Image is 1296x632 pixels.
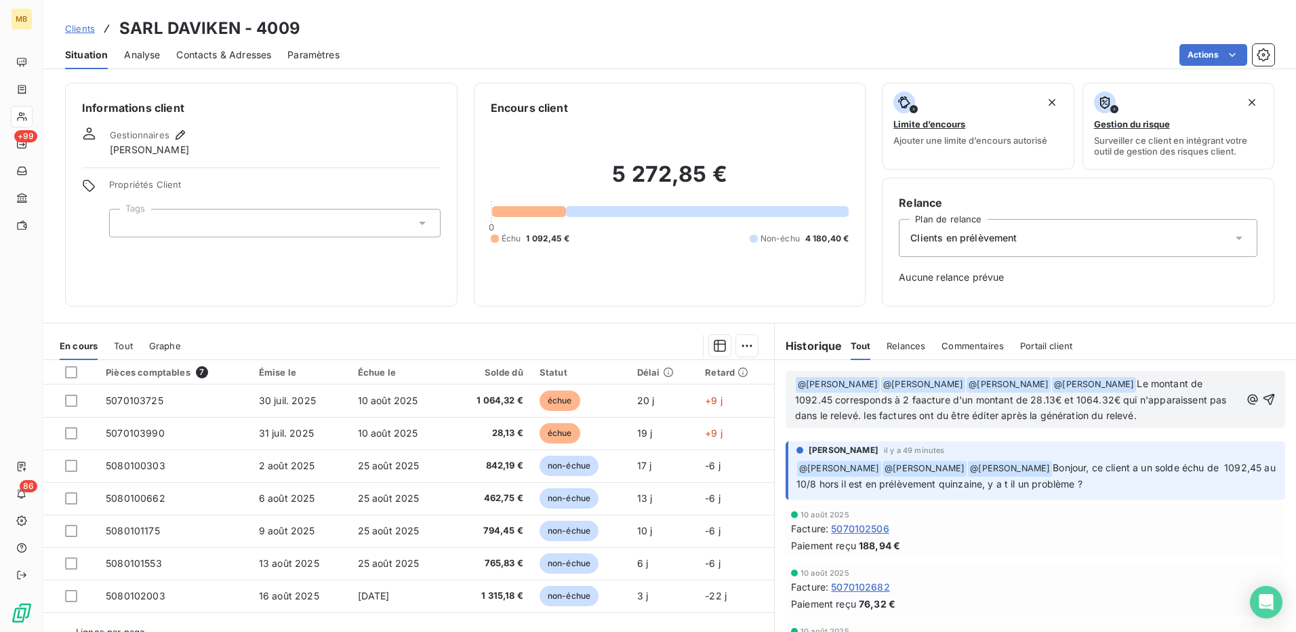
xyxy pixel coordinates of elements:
[791,538,856,553] span: Paiement reçu
[259,427,314,439] span: 31 juil. 2025
[796,377,880,393] span: @ [PERSON_NAME]
[859,597,895,611] span: 76,32 €
[259,492,315,504] span: 6 août 2025
[1082,83,1274,170] button: Gestion du risqueSurveiller ce client en intégrant votre outil de gestion des risques client.
[637,557,648,569] span: 6 j
[801,511,849,519] span: 10 août 2025
[540,456,599,476] span: non-échue
[967,377,1051,393] span: @ [PERSON_NAME]
[540,553,599,574] span: non-échue
[106,525,160,536] span: 5080101175
[358,427,418,439] span: 10 août 2025
[65,48,108,62] span: Situation
[883,461,967,477] span: @ [PERSON_NAME]
[458,427,523,440] span: 28,13 €
[540,391,580,411] span: échue
[941,340,1004,351] span: Commentaires
[124,48,160,62] span: Analyse
[705,427,723,439] span: +9 j
[791,597,856,611] span: Paiement reçu
[884,446,945,454] span: il y a 49 minutes
[705,557,721,569] span: -6 j
[358,590,390,601] span: [DATE]
[705,590,727,601] span: -22 j
[65,22,95,35] a: Clients
[761,233,800,245] span: Non-échu
[65,23,95,34] span: Clients
[60,340,98,351] span: En cours
[968,461,1052,477] span: @ [PERSON_NAME]
[358,367,442,378] div: Échue le
[801,569,849,577] span: 10 août 2025
[797,461,881,477] span: @ [PERSON_NAME]
[11,602,33,624] img: Logo LeanPay
[881,377,965,393] span: @ [PERSON_NAME]
[540,367,621,378] div: Statut
[106,590,165,601] span: 5080102003
[637,460,652,471] span: 17 j
[259,590,319,601] span: 16 août 2025
[11,8,33,30] div: MB
[791,521,828,536] span: Facture :
[109,179,441,198] span: Propriétés Client
[705,492,721,504] span: -6 j
[791,580,828,594] span: Facture :
[831,580,890,594] span: 5070102682
[14,130,37,142] span: +99
[705,460,721,471] span: -6 j
[1052,377,1136,393] span: @ [PERSON_NAME]
[458,492,523,505] span: 462,75 €
[20,480,37,492] span: 86
[259,525,315,536] span: 9 août 2025
[540,488,599,509] span: non-échue
[1020,340,1072,351] span: Portail client
[106,460,165,471] span: 5080100303
[458,524,523,538] span: 794,45 €
[106,427,165,439] span: 5070103990
[637,525,653,536] span: 10 j
[121,217,131,229] input: Ajouter une valeur
[899,271,1257,284] span: Aucune relance prévue
[796,462,1278,490] span: Bonjour, ce client a un solde échu de 1092,45 au 10/8 hors il est en prélèvement quinzaine, y a t...
[893,119,965,130] span: Limite d’encours
[705,395,723,406] span: +9 j
[1094,119,1170,130] span: Gestion du risque
[540,521,599,541] span: non-échue
[637,367,689,378] div: Délai
[526,233,569,245] span: 1 092,45 €
[106,395,163,406] span: 5070103725
[637,590,648,601] span: 3 j
[358,492,420,504] span: 25 août 2025
[1179,44,1247,66] button: Actions
[859,538,900,553] span: 188,94 €
[196,366,208,378] span: 7
[899,195,1257,211] h6: Relance
[809,444,878,456] span: [PERSON_NAME]
[882,83,1074,170] button: Limite d’encoursAjouter une limite d’encours autorisé
[458,394,523,408] span: 1 064,32 €
[176,48,271,62] span: Contacts & Adresses
[110,130,169,140] span: Gestionnaires
[106,557,162,569] span: 5080101553
[893,135,1047,146] span: Ajouter une limite d’encours autorisé
[705,367,766,378] div: Retard
[887,340,925,351] span: Relances
[805,233,849,245] span: 4 180,40 €
[259,460,315,471] span: 2 août 2025
[458,589,523,603] span: 1 315,18 €
[259,557,319,569] span: 13 août 2025
[775,338,843,354] h6: Historique
[491,100,568,116] h6: Encours client
[358,557,420,569] span: 25 août 2025
[259,395,316,406] span: 30 juil. 2025
[358,460,420,471] span: 25 août 2025
[540,423,580,443] span: échue
[851,340,871,351] span: Tout
[491,161,849,201] h2: 5 272,85 €
[82,100,441,116] h6: Informations client
[11,133,32,155] a: +99
[358,395,418,406] span: 10 août 2025
[831,521,889,536] span: 5070102506
[287,48,340,62] span: Paramètres
[540,586,599,606] span: non-échue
